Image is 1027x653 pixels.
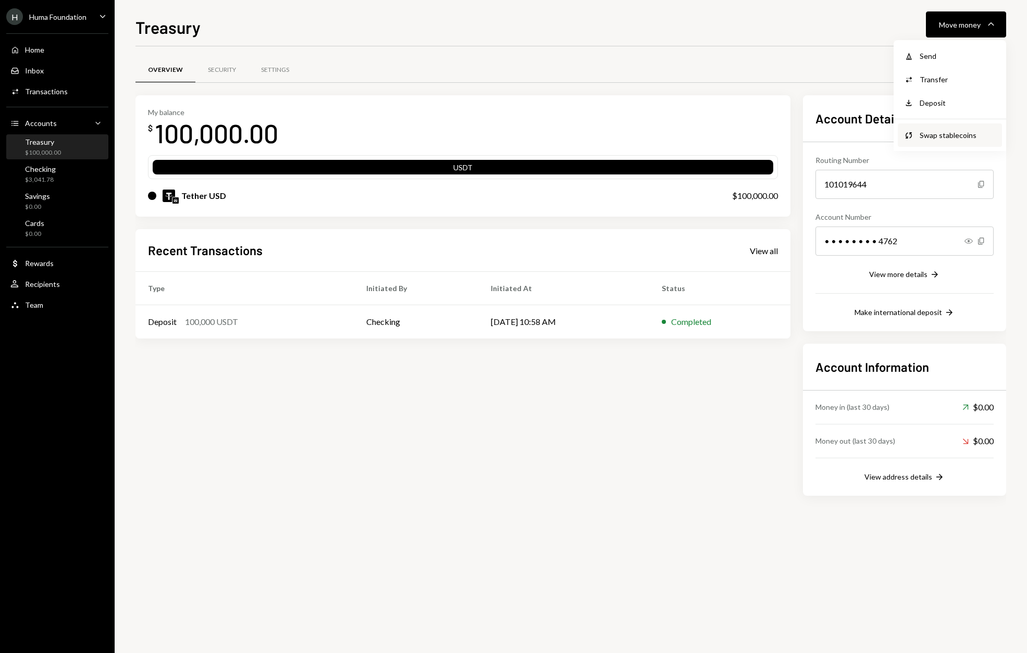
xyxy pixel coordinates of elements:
a: Home [6,40,108,59]
div: $0.00 [962,435,994,447]
div: Account Number [815,211,994,222]
div: View more details [869,270,927,279]
div: $3,041.78 [25,175,56,184]
a: Security [195,57,249,83]
a: Savings$0.00 [6,189,108,214]
div: View all [750,246,778,256]
div: Routing Number [815,155,994,166]
button: Make international deposit [855,307,955,319]
th: Type [135,272,354,305]
div: Deposit [920,97,996,108]
h1: Treasury [135,17,201,37]
a: Team [6,295,108,314]
div: $0.00 [25,230,44,238]
h2: Recent Transactions [148,242,263,259]
div: $100,000.00 [25,148,61,157]
a: Accounts [6,114,108,132]
th: Initiated At [478,272,649,305]
button: View more details [869,269,940,281]
div: $0.00 [962,401,994,413]
div: $0.00 [25,203,50,211]
div: Cards [25,219,44,228]
div: Checking [25,165,56,173]
div: Team [25,300,43,309]
a: View all [750,245,778,256]
button: View address details [864,472,945,483]
div: Transactions [25,87,68,96]
div: Accounts [25,119,57,128]
div: 101019644 [815,170,994,199]
div: Send [920,51,996,61]
td: Checking [354,305,478,338]
div: Rewards [25,259,54,268]
div: Money in (last 30 days) [815,401,889,412]
a: Overview [135,57,195,83]
a: Settings [249,57,302,83]
div: Inbox [25,66,44,75]
div: Treasury [25,137,61,146]
th: Status [649,272,790,305]
h2: Account Details [815,110,994,127]
div: Security [208,66,236,74]
div: Huma Foundation [29,12,86,21]
div: Recipients [25,280,60,288]
div: $ [148,123,153,133]
div: 100,000.00 [155,117,278,149]
div: Money out (last 30 days) [815,435,895,446]
th: Initiated By [354,272,478,305]
div: Deposit [148,316,177,328]
div: Make international deposit [855,308,942,317]
div: Move money [939,19,981,30]
div: View address details [864,472,932,481]
img: arbitrum-mainnet [172,197,179,204]
div: Swap stablecoins [920,130,996,141]
div: $100,000.00 [732,190,778,202]
img: USDT [163,190,175,202]
a: Rewards [6,254,108,272]
a: Recipients [6,274,108,293]
a: Checking$3,041.78 [6,161,108,186]
td: [DATE] 10:58 AM [478,305,649,338]
div: Home [25,45,44,54]
a: Inbox [6,61,108,80]
div: My balance [148,108,278,117]
div: Tether USD [181,190,226,202]
button: Move money [926,11,1006,37]
a: Transactions [6,82,108,101]
div: Completed [671,316,711,328]
a: Treasury$100,000.00 [6,134,108,159]
div: Settings [261,66,289,74]
div: Overview [148,66,183,74]
div: USDT [153,162,773,177]
div: Transfer [920,74,996,85]
a: Cards$0.00 [6,216,108,241]
div: H [6,8,23,25]
div: Savings [25,192,50,200]
div: • • • • • • • • 4762 [815,227,994,256]
h2: Account Information [815,358,994,375]
div: 100,000 USDT [185,316,238,328]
